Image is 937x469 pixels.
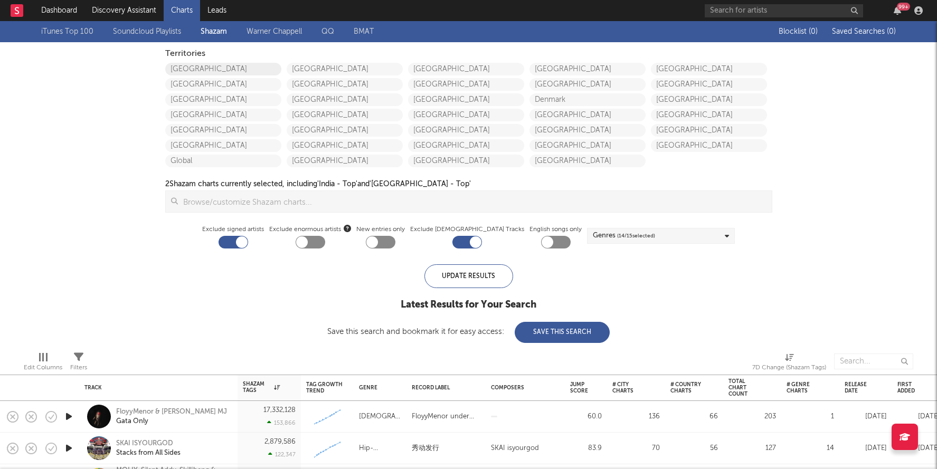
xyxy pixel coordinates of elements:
[165,178,471,190] div: 2 Shazam charts currently selected, including 'India - Top' and '[GEOGRAPHIC_DATA] - Top'
[728,410,776,423] div: 203
[670,410,718,423] div: 66
[165,155,281,167] a: Global
[356,223,405,236] label: New entries only
[408,93,524,106] a: [GEOGRAPHIC_DATA]
[287,139,403,152] a: [GEOGRAPHIC_DATA]
[408,155,524,167] a: [GEOGRAPHIC_DATA]
[651,124,767,137] a: [GEOGRAPHIC_DATA]
[269,223,351,236] span: Exclude enormous artists
[617,229,655,242] span: ( 14 / 15 selected)
[570,381,588,394] div: Jump Score
[651,78,767,91] a: [GEOGRAPHIC_DATA]
[359,442,401,455] div: Hip-Hop/Rap
[165,78,281,91] a: [GEOGRAPHIC_DATA]
[728,378,760,397] div: Total Chart Count
[287,93,403,106] a: [GEOGRAPHIC_DATA]
[787,381,818,394] div: # Genre Charts
[267,419,296,426] div: 153,866
[70,361,87,374] div: Filters
[165,109,281,121] a: [GEOGRAPHIC_DATA]
[41,25,93,38] a: iTunes Top 100
[845,381,871,394] div: Release Date
[165,124,281,137] a: [GEOGRAPHIC_DATA]
[327,328,610,336] div: Save this search and bookmark it for easy access:
[529,223,582,236] label: English songs only
[327,299,610,311] div: Latest Results for Your Search
[287,78,403,91] a: [GEOGRAPHIC_DATA]
[412,442,439,455] div: 秀动发行
[529,155,646,167] a: [GEOGRAPHIC_DATA]
[178,191,772,212] input: Browse/customize Shazam charts...
[165,139,281,152] a: [GEOGRAPHIC_DATA]
[263,407,296,414] div: 17,332,128
[408,109,524,121] a: [GEOGRAPHIC_DATA]
[306,381,343,394] div: Tag Growth Trend
[651,63,767,75] a: [GEOGRAPHIC_DATA]
[894,6,901,15] button: 99+
[670,381,702,394] div: # Country Charts
[529,93,646,106] a: Denmark
[359,410,401,423] div: [DEMOGRAPHIC_DATA]
[408,78,524,91] a: [GEOGRAPHIC_DATA]
[612,442,660,455] div: 70
[408,124,524,137] a: [GEOGRAPHIC_DATA]
[408,139,524,152] a: [GEOGRAPHIC_DATA]
[570,410,602,423] div: 60.0
[728,442,776,455] div: 127
[612,381,644,394] div: # City Charts
[570,442,602,455] div: 83.9
[344,223,351,233] button: Exclude enormous artists
[287,109,403,121] a: [GEOGRAPHIC_DATA]
[268,451,296,458] div: 122,347
[321,25,334,38] a: QQ
[651,93,767,106] a: [GEOGRAPHIC_DATA]
[424,264,513,288] div: Update Results
[612,410,660,423] div: 136
[116,439,181,448] div: SKAI ISYOURGOD
[116,439,181,458] a: SKAI ISYOURGODStacks from All Sides
[809,28,818,35] span: ( 0 )
[529,124,646,137] a: [GEOGRAPHIC_DATA]
[829,27,896,36] button: Saved Searches (0)
[243,381,280,394] div: Shazam Tags
[359,385,396,391] div: Genre
[845,442,887,455] div: [DATE]
[515,322,610,343] button: Save This Search
[24,348,62,379] div: Edit Columns
[116,407,227,417] div: FloyyMenor & [PERSON_NAME] MJ
[412,385,475,391] div: Record Label
[70,348,87,379] div: Filters
[410,223,524,236] label: Exclude [DEMOGRAPHIC_DATA] Tracks
[752,361,826,374] div: 7D Change (Shazam Tags)
[113,25,181,38] a: Soundcloud Playlists
[165,47,772,60] div: Territories
[529,139,646,152] a: [GEOGRAPHIC_DATA]
[287,155,403,167] a: [GEOGRAPHIC_DATA]
[845,410,887,423] div: [DATE]
[897,3,910,11] div: 99 +
[887,28,896,35] span: ( 0 )
[779,28,818,35] span: Blocklist
[84,385,227,391] div: Track
[529,78,646,91] a: [GEOGRAPHIC_DATA]
[670,442,718,455] div: 56
[529,109,646,121] a: [GEOGRAPHIC_DATA]
[247,25,302,38] a: Warner Chappell
[354,25,374,38] a: BMAT
[287,124,403,137] a: [GEOGRAPHIC_DATA]
[491,442,539,455] div: SKAI isyourgod
[787,442,834,455] div: 14
[116,417,227,426] div: Gata Only
[832,28,896,35] span: Saved Searches
[165,93,281,106] a: [GEOGRAPHIC_DATA]
[165,63,281,75] a: [GEOGRAPHIC_DATA]
[412,410,480,423] div: FloyyMenor under exclusive license to UnitedMasters LLC
[202,223,264,236] label: Exclude signed artists
[834,353,913,369] input: Search...
[24,361,62,374] div: Edit Columns
[287,63,403,75] a: [GEOGRAPHIC_DATA]
[264,438,296,445] div: 2,879,586
[529,63,646,75] a: [GEOGRAPHIC_DATA]
[705,4,863,17] input: Search for artists
[408,63,524,75] a: [GEOGRAPHIC_DATA]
